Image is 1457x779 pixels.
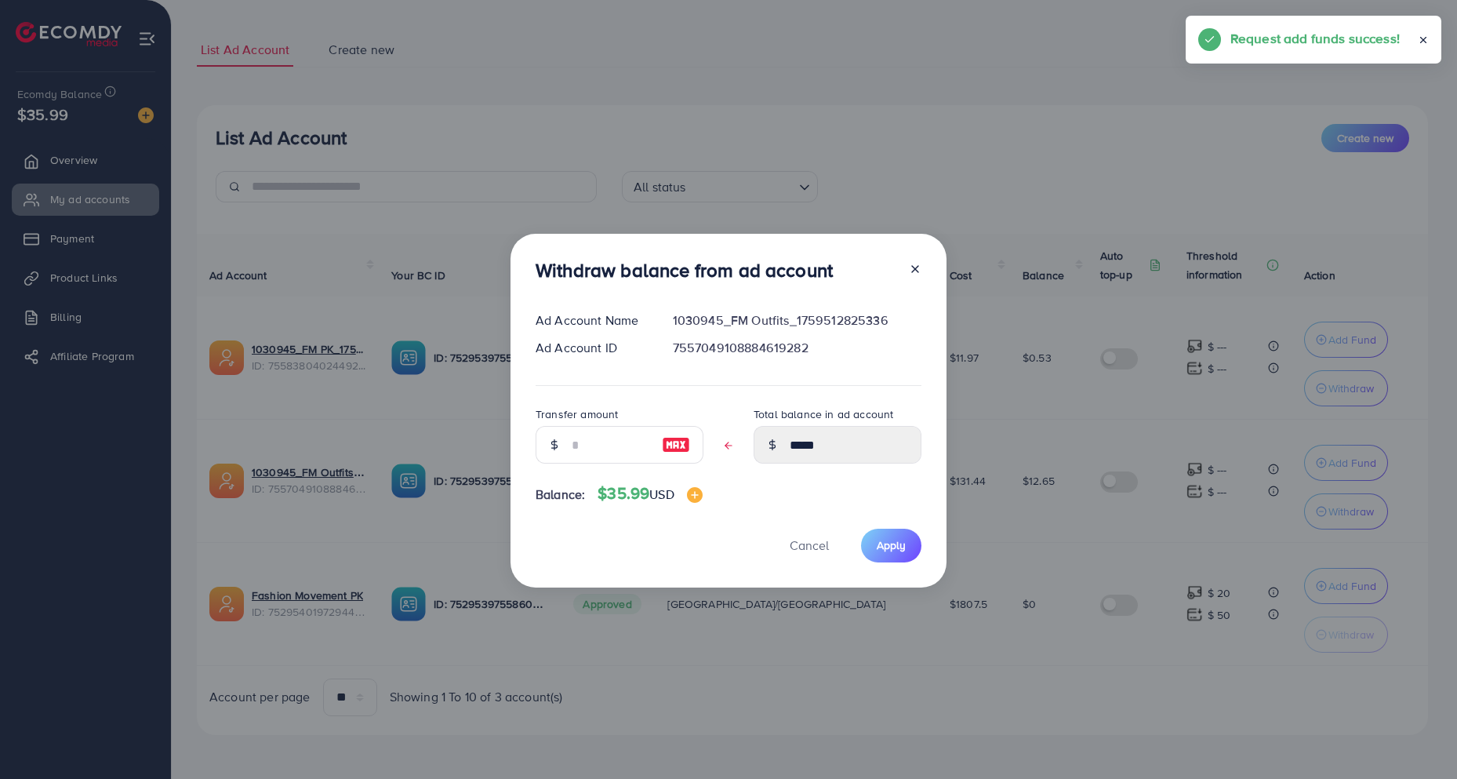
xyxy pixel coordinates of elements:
div: Ad Account Name [523,311,660,329]
h3: Withdraw balance from ad account [536,259,833,282]
button: Cancel [770,529,848,562]
iframe: Chat [1390,708,1445,767]
label: Transfer amount [536,406,618,422]
h5: Request add funds success! [1230,28,1400,49]
div: 1030945_FM Outfits_1759512825336 [660,311,934,329]
img: image [687,487,703,503]
div: Ad Account ID [523,339,660,357]
img: image [662,435,690,454]
span: Balance: [536,486,585,504]
button: Apply [861,529,921,562]
h4: $35.99 [598,484,702,504]
label: Total balance in ad account [754,406,893,422]
span: Cancel [790,537,829,554]
span: USD [649,486,674,503]
span: Apply [877,537,906,553]
div: 7557049108884619282 [660,339,934,357]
